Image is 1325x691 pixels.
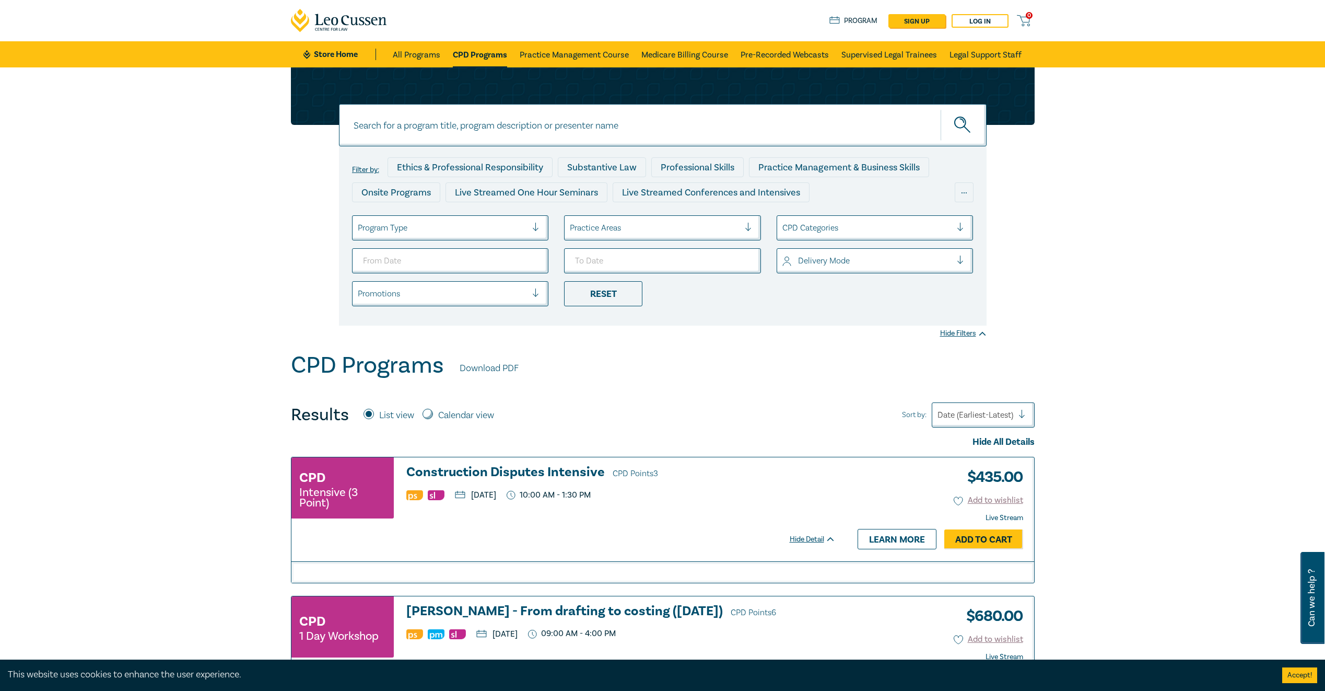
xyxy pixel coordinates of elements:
div: Hide All Details [291,435,1035,449]
div: Professional Skills [651,157,744,177]
input: select [358,222,360,234]
a: Pre-Recorded Webcasts [741,41,829,67]
span: 0 [1026,12,1033,19]
a: sign up [888,14,945,28]
h4: Results [291,405,349,425]
input: select [782,255,784,267]
p: 10:00 AM - 1:30 PM [507,490,591,500]
button: Add to wishlist [954,634,1023,646]
input: From Date [352,248,549,273]
div: This website uses cookies to enhance the user experience. [8,668,1267,682]
h3: $ 435.00 [959,465,1023,489]
h3: $ 680.00 [958,604,1023,628]
div: Practice Management & Business Skills [749,157,929,177]
input: Sort by [937,409,940,421]
input: select [358,288,360,300]
input: To Date [564,248,761,273]
a: Legal Support Staff [949,41,1022,67]
a: Add to Cart [944,529,1023,549]
span: CPD Points 3 [613,468,658,479]
p: [DATE] [476,630,518,638]
input: Search for a program title, program description or presenter name [339,104,987,146]
div: Live Streamed One Hour Seminars [445,182,607,202]
div: Hide Filters [940,328,987,339]
input: select [570,222,572,234]
span: Sort by: [902,409,927,421]
a: Medicare Billing Course [641,41,728,67]
a: Practice Management Course [520,41,629,67]
a: Log in [952,14,1009,28]
img: Professional Skills [406,629,423,639]
a: [PERSON_NAME] - From drafting to costing ([DATE]) CPD Points6 [406,604,836,620]
a: CPD Programs [453,41,507,67]
a: Learn more [858,529,936,549]
div: National Programs [768,208,864,227]
button: Add to wishlist [954,494,1023,506]
div: ... [955,182,974,202]
h1: CPD Programs [291,352,444,379]
strong: Live Stream [986,513,1023,523]
small: 1 Day Workshop [299,631,379,641]
img: Practice Management & Business Skills [428,629,444,639]
div: Pre-Recorded Webcasts [523,208,643,227]
img: Substantive Law [428,490,444,500]
a: Download PDF [460,362,519,375]
h3: Construction Disputes Intensive [406,465,836,481]
div: Ethics & Professional Responsibility [388,157,553,177]
h3: CPD [299,612,325,631]
img: Substantive Law [449,629,466,639]
small: Intensive (3 Point) [299,487,386,508]
label: Calendar view [438,409,494,422]
div: Reset [564,281,642,306]
p: [DATE] [455,491,496,499]
span: CPD Points 6 [731,607,776,618]
h3: CPD [299,468,325,487]
div: 10 CPD Point Packages [648,208,763,227]
a: Program [829,15,878,27]
div: Substantive Law [558,157,646,177]
span: Can we help ? [1307,558,1317,638]
a: Construction Disputes Intensive CPD Points3 [406,465,836,481]
p: 09:00 AM - 4:00 PM [528,629,616,639]
div: Live Streamed Conferences and Intensives [613,182,810,202]
a: Supervised Legal Trainees [841,41,937,67]
div: Live Streamed Practical Workshops [352,208,518,227]
label: Filter by: [352,166,379,174]
div: Hide Detail [790,534,847,545]
a: All Programs [393,41,440,67]
h3: [PERSON_NAME] - From drafting to costing ([DATE]) [406,604,836,620]
input: select [782,222,784,234]
div: Onsite Programs [352,182,440,202]
button: Accept cookies [1282,667,1317,683]
img: Professional Skills [406,490,423,500]
label: List view [379,409,414,422]
a: Store Home [303,49,376,60]
strong: Live Stream [986,652,1023,662]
